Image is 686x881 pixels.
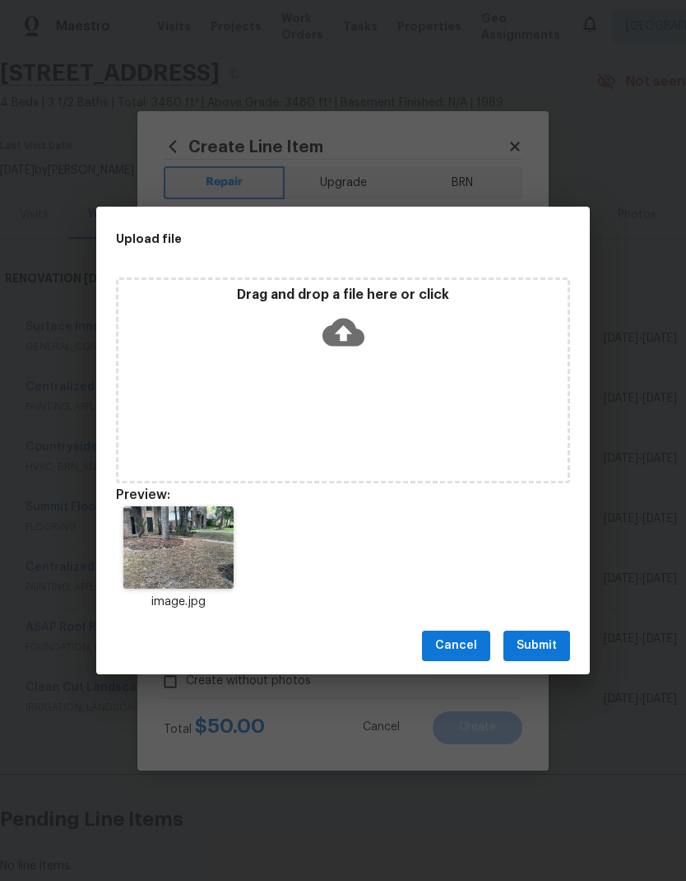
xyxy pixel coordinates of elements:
button: Submit [503,631,570,661]
span: Cancel [435,636,477,656]
p: image.jpg [116,594,241,611]
h2: Upload file [116,230,496,248]
button: Cancel [422,631,490,661]
img: Z [123,506,233,589]
p: Drag and drop a file here or click [118,287,568,304]
span: Submit [517,636,557,656]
